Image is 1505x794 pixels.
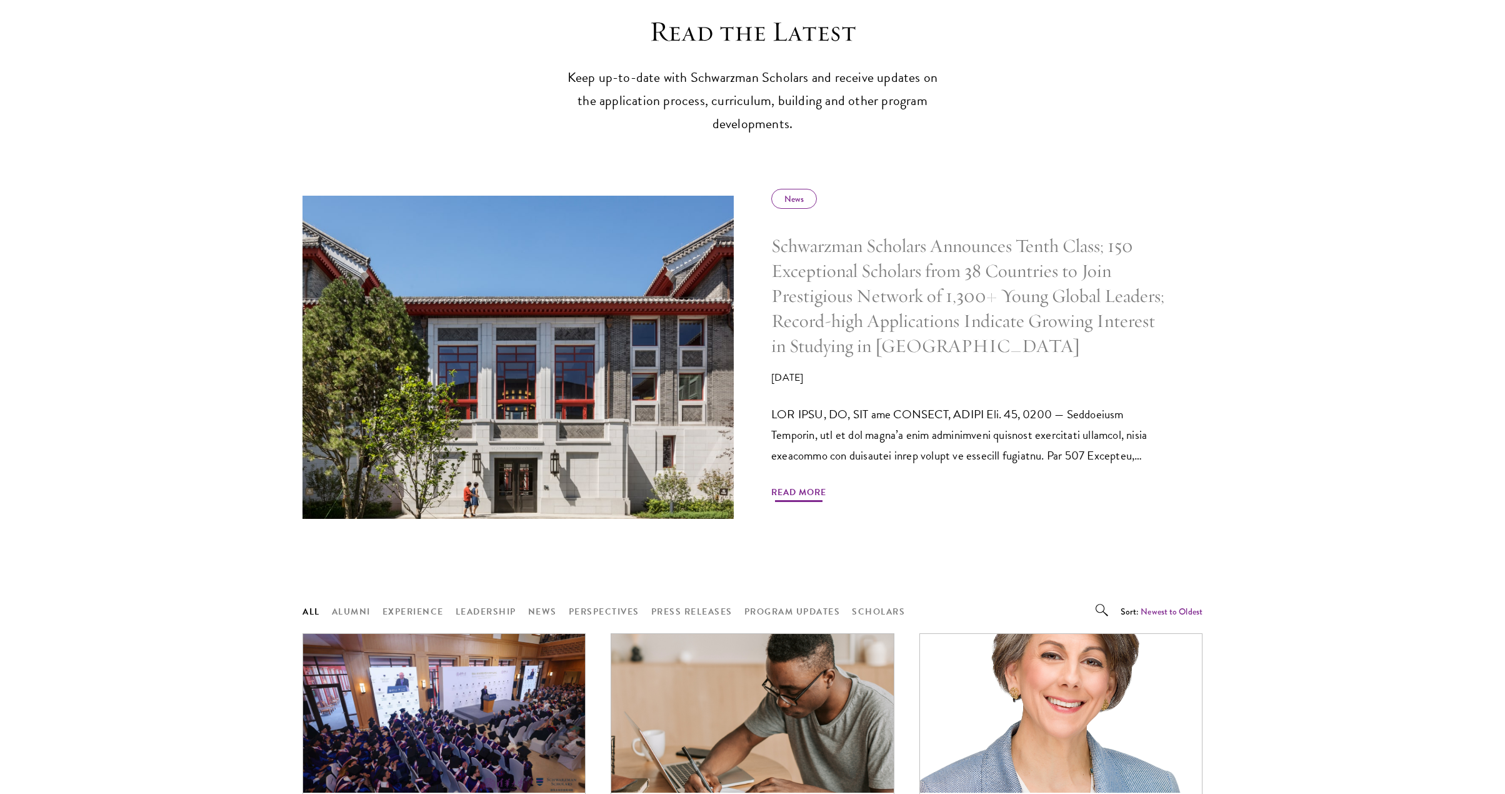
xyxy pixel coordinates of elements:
[852,604,905,620] button: Scholars
[771,189,817,209] div: News
[1121,605,1139,618] span: Sort:
[332,604,371,620] button: Alumni
[302,604,320,620] button: All
[528,604,557,620] button: News
[569,604,639,620] button: Perspectives
[771,485,826,504] span: Read More
[771,234,1165,358] h5: Schwarzman Scholars Announces Tenth Class; 150 Exceptional Scholars from 38 Countries to Join Pre...
[382,604,444,620] button: Experience
[771,404,1165,466] p: LOR IPSU, DO, SIT ame CONSECT, ADIPI Eli. 45, 0200 — Seddoeiusm Temporin, utl et dol magna’a enim...
[456,604,516,620] button: Leadership
[1141,605,1202,618] button: Newest to Oldest
[559,14,946,49] h3: Read the Latest
[651,604,732,620] button: Press Releases
[559,66,946,136] p: Keep up-to-date with Schwarzman Scholars and receive updates on the application process, curricul...
[771,370,1165,385] p: [DATE]
[302,173,1202,541] a: News Schwarzman Scholars Announces Tenth Class; 150 Exceptional Scholars from 38 Countries to Joi...
[744,604,841,620] button: Program Updates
